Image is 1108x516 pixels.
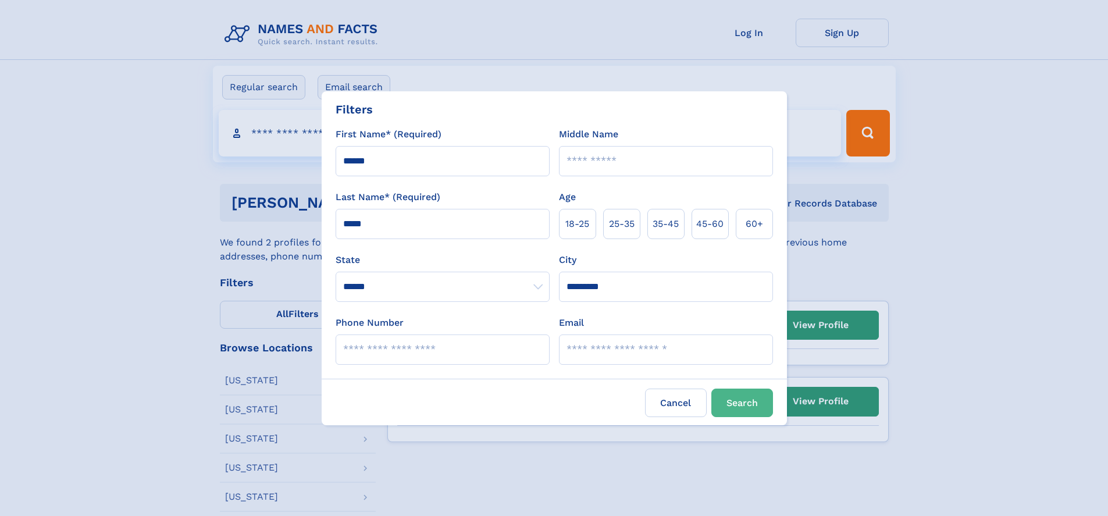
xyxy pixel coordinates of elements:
label: State [336,253,550,267]
label: First Name* (Required) [336,127,441,141]
div: Filters [336,101,373,118]
button: Search [711,389,773,417]
span: 35‑45 [653,217,679,231]
label: Phone Number [336,316,404,330]
label: Age [559,190,576,204]
label: Email [559,316,584,330]
span: 18‑25 [565,217,589,231]
span: 45‑60 [696,217,724,231]
span: 60+ [746,217,763,231]
label: City [559,253,576,267]
span: 25‑35 [609,217,635,231]
label: Cancel [645,389,707,417]
label: Last Name* (Required) [336,190,440,204]
label: Middle Name [559,127,618,141]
